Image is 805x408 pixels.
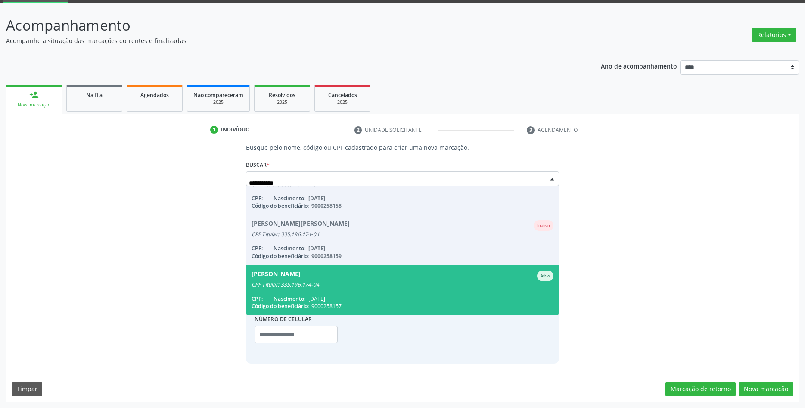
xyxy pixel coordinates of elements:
button: Relatórios [752,28,796,42]
span: Na fila [86,91,103,99]
p: Acompanhamento [6,15,561,36]
div: 1 [210,126,218,134]
span: Resolvidos [269,91,295,99]
div: 2025 [261,99,304,106]
span: [DATE] [308,295,325,302]
p: Busque pelo nome, código ou CPF cadastrado para criar uma nova marcação. [246,143,559,152]
p: Acompanhe a situação das marcações correntes e finalizadas [6,36,561,45]
button: Marcação de retorno [665,382,736,396]
label: Buscar [246,158,270,171]
small: Ativo [541,273,550,279]
span: Cancelados [328,91,357,99]
div: 2025 [321,99,364,106]
div: -- [252,295,553,302]
button: Nova marcação [739,382,793,396]
span: 9000258157 [311,302,342,310]
button: Limpar [12,382,42,396]
div: CPF Titular: 335.196.174-04 [252,281,553,288]
label: Número de celular [255,312,312,326]
div: Nova marcação [12,102,56,108]
span: Nascimento: [274,295,305,302]
span: CPF: [252,295,263,302]
div: person_add [29,90,39,100]
span: Agendados [140,91,169,99]
div: 2025 [193,99,243,106]
div: Indivíduo [221,126,250,134]
div: [PERSON_NAME] [252,271,301,281]
span: Não compareceram [193,91,243,99]
span: Código do beneficiário: [252,302,309,310]
p: Ano de acompanhamento [601,60,677,71]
